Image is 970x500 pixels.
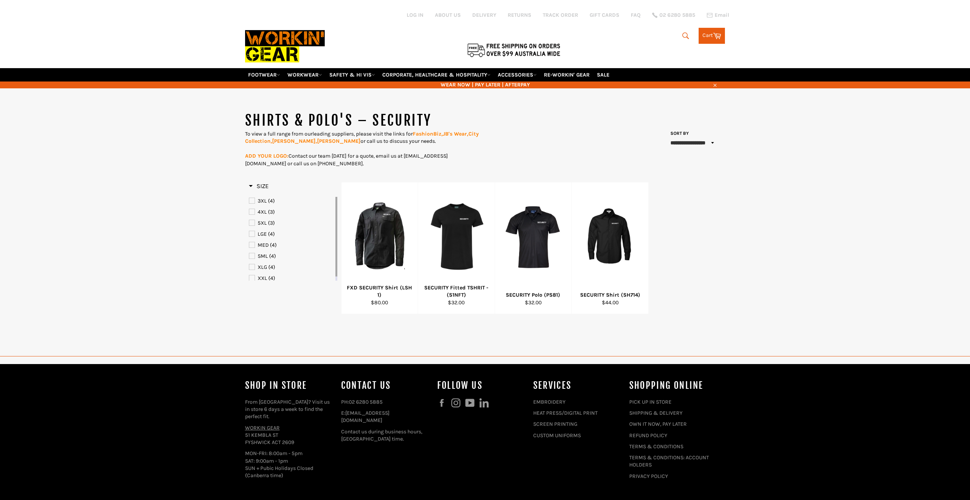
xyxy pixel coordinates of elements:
h4: services [533,379,622,392]
a: Log in [407,12,423,18]
a: SECURITY Shirt (SH714)SECURITY Shirt (SH714)$44.00 [571,182,648,314]
a: FAQ [631,11,641,19]
p: MON-FRI: 8:00am - 5pm SAT: 9:00am - 1pm SUN + Pubic Holidays Closed (Canberra time) [245,450,333,479]
a: JB's Wear [443,131,467,137]
span: (3) [268,220,275,226]
span: Contact our team [DATE] for a quote, email us at [EMAIL_ADDRESS][DOMAIN_NAME] or call us on [PHON... [245,153,448,166]
h4: SHOPPING ONLINE [629,379,718,392]
span: 5XL [258,220,267,226]
img: Workin Gear leaders in Workwear, Safety Boots, PPE, Uniforms. Australia's No.1 in Workwear [245,25,325,68]
a: WORKWEAR [284,68,325,81]
a: TRACK ORDER [543,11,578,19]
span: (3) [268,209,275,215]
span: (4) [268,264,275,270]
a: SECURITY Polo (PS81)SECURITY Polo (PS81)$32.00 [495,182,572,314]
a: FXD SECURITY Shirt (LSH 1)FXD SECURITY Shirt (LSH 1)$80.00 [341,182,418,314]
a: PICK UP IN STORE [629,399,672,405]
a: RETURNS [508,11,531,19]
span: 3XL [258,198,267,204]
a: XXL [249,274,334,283]
a: REFUND POLICY [629,432,667,439]
span: 4XL [258,209,267,215]
a: 5XL [249,219,334,227]
div: SECURITY Polo (PS81) [500,291,567,299]
span: Email [715,13,729,18]
a: SAFETY & HI VIS [326,68,378,81]
span: (4) [268,198,275,204]
a: SCREEN PRINTING [533,421,577,427]
span: 02 6280 5885 [659,13,695,18]
div: SECURITY Shirt (SH714) [577,291,644,299]
span: To view a full range from our [245,131,313,137]
a: OWN IT NOW, PAY LATER [629,421,687,427]
span: XXL [258,275,267,281]
a: CORPORATE, HEALTHCARE & HOSPITALITY [379,68,494,81]
a: [EMAIL_ADDRESS][DOMAIN_NAME] [341,410,390,423]
a: 02 6280 5885 [349,399,383,405]
a: SALE [594,68,612,81]
a: 3XL [249,197,334,205]
div: SECURITY Fitted TSHRIT - (S1NFT) [423,284,490,299]
h1: SHIRTS & POLO'S – security [245,111,485,130]
h4: Contact Us [341,379,430,392]
a: GIFT CARDS [590,11,619,19]
label: Sort by [668,130,689,137]
p: PH: [341,398,430,406]
a: SECURITY Fitted TSHRIT - (S1NFT)SECURITY Fitted TSHRIT - (S1NFT)$32.00 [418,182,495,314]
p: Contact us during business hours, [GEOGRAPHIC_DATA] time. [341,428,430,443]
span: (4) [268,275,275,281]
span: WEAR NOW | PAY LATER | AFTERPAY [245,81,725,88]
a: 4XL [249,208,334,216]
a: Fashion [413,131,433,137]
a: DELIVERY [472,11,496,19]
span: (4) [268,231,275,237]
a: WORKIN GEAR [245,425,280,431]
a: Email [707,12,729,18]
p: E: [341,409,430,424]
a: [PERSON_NAME] [272,138,316,144]
span: (4) [270,242,277,248]
a: CUSTOM UNIFORMS [533,432,581,439]
a: XLG [249,263,334,272]
h4: Follow us [437,379,526,392]
a: FOOTWEAR [245,68,283,81]
a: LGE [249,230,334,238]
a: SHIPPING & DELIVERY [629,410,683,416]
a: Cart [699,28,725,44]
a: PRIVACY POLICY [629,473,668,479]
a: MED [249,241,334,249]
a: ACCESSORIES [495,68,540,81]
p: 51 KEMBLA ST FYSHWICK ACT 2609 [245,424,333,446]
strong: ADD YOUR LOGO: [245,153,289,159]
span: SML [258,253,268,259]
a: HEAT PRESS/DIGITAL PRINT [533,410,598,416]
a: EMBROIDERY [533,399,566,405]
a: ABOUT US [435,11,461,19]
a: SML [249,252,334,260]
p: leading suppliers, please visit the links for or call us to discuss your needs. [245,130,485,145]
a: RE-WORKIN' GEAR [541,68,593,81]
span: MED [258,242,269,248]
span: LGE [258,231,267,237]
span: XLG [258,264,267,270]
img: Flat $9.95 shipping Australia wide [466,42,561,58]
h3: Size [249,182,269,190]
a: TERMS & CONDITIONS [629,443,683,450]
h4: Shop In Store [245,379,333,392]
div: FXD SECURITY Shirt (LSH 1) [346,284,413,299]
a: Biz [433,131,441,137]
a: TERMS & CONDITIONS: ACCOUNT HOLDERS [629,454,709,468]
span: (4) [269,253,276,259]
a: 02 6280 5885 [652,13,695,18]
a: [PERSON_NAME] [317,138,361,144]
p: From [GEOGRAPHIC_DATA]? Visit us in store 6 days a week to find the perfect fit. [245,398,333,420]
